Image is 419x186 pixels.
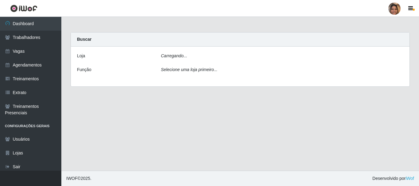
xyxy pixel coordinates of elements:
span: IWOF [66,176,78,181]
label: Loja [77,53,85,59]
i: Selecione uma loja primeiro... [161,67,217,72]
a: iWof [406,176,414,181]
img: CoreUI Logo [10,5,37,12]
i: Carregando... [161,53,187,58]
span: © 2025 . [66,175,91,182]
strong: Buscar [77,37,91,42]
label: Função [77,66,91,73]
span: Desenvolvido por [372,175,414,182]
